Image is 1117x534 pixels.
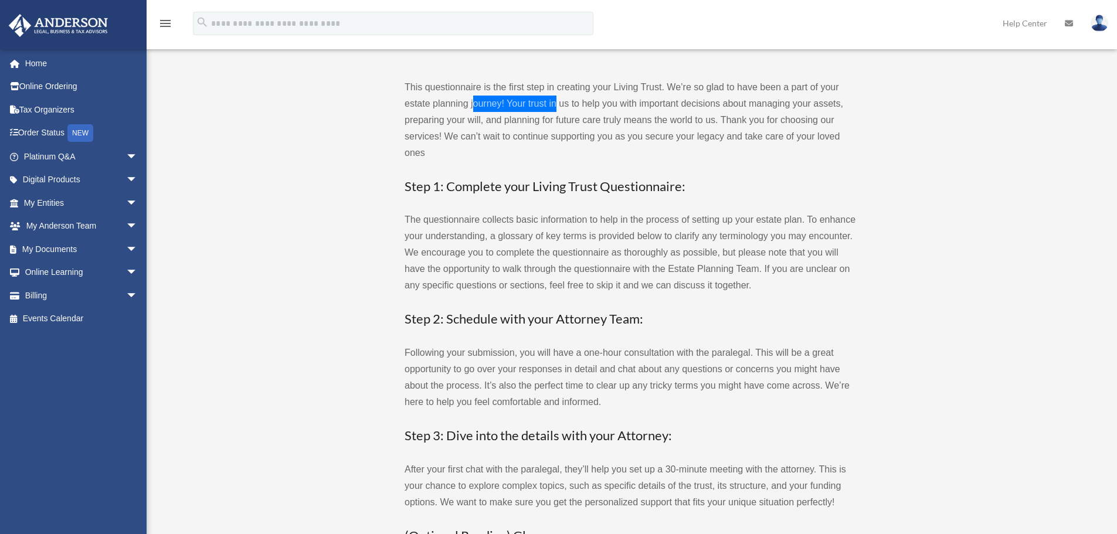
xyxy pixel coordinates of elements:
[8,261,155,284] a: Online Learningarrow_drop_down
[8,75,155,98] a: Online Ordering
[126,237,150,261] span: arrow_drop_down
[405,178,856,196] h3: Step 1: Complete your Living Trust Questionnaire:
[126,261,150,285] span: arrow_drop_down
[196,16,209,29] i: search
[126,284,150,308] span: arrow_drop_down
[8,168,155,192] a: Digital Productsarrow_drop_down
[405,345,856,410] p: Following your submission, you will have a one-hour consultation with the paralegal. This will be...
[405,212,856,294] p: The questionnaire collects basic information to help in the process of setting up your estate pla...
[67,124,93,142] div: NEW
[126,191,150,215] span: arrow_drop_down
[158,21,172,30] a: menu
[8,121,155,145] a: Order StatusNEW
[8,191,155,215] a: My Entitiesarrow_drop_down
[8,284,155,307] a: Billingarrow_drop_down
[126,145,150,169] span: arrow_drop_down
[158,16,172,30] i: menu
[405,461,856,511] p: After your first chat with the paralegal, they’ll help you set up a 30-minute meeting with the at...
[8,215,155,238] a: My Anderson Teamarrow_drop_down
[5,14,111,37] img: Anderson Advisors Platinum Portal
[8,145,155,168] a: Platinum Q&Aarrow_drop_down
[1091,15,1108,32] img: User Pic
[8,307,155,331] a: Events Calendar
[126,168,150,192] span: arrow_drop_down
[8,237,155,261] a: My Documentsarrow_drop_down
[405,427,856,445] h3: Step 3: Dive into the details with your Attorney:
[405,310,856,328] h3: Step 2: Schedule with your Attorney Team:
[126,215,150,239] span: arrow_drop_down
[405,79,856,161] p: This questionnaire is the first step in creating your Living Trust. We’re so glad to have been a ...
[8,52,155,75] a: Home
[8,98,155,121] a: Tax Organizers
